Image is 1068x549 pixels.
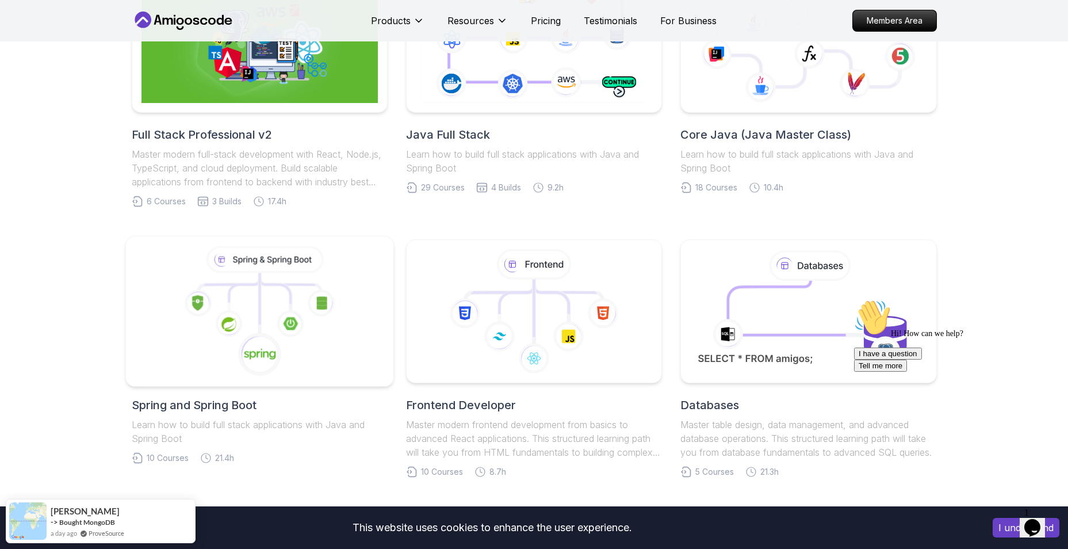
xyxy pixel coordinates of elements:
p: Members Area [853,10,936,31]
p: Learn how to build full stack applications with Java and Spring Boot [132,418,388,445]
h2: Frontend Developer [406,397,662,413]
button: Tell me more [5,65,58,77]
p: Products [371,14,411,28]
span: 29 Courses [421,182,465,193]
img: provesource social proof notification image [9,502,47,540]
p: Master modern frontend development from basics to advanced React applications. This structured le... [406,418,662,459]
a: Pricing [531,14,561,28]
h2: Core Java (Java Master Class) [680,127,936,143]
h2: Java Full Stack [406,127,662,143]
iframe: chat widget [1020,503,1056,537]
span: 10.4h [764,182,783,193]
span: 21.3h [760,466,779,478]
a: ProveSource [89,528,124,538]
button: I have a question [5,53,72,65]
span: 3 Builds [212,196,242,207]
span: a day ago [51,528,77,538]
span: 9.2h [548,182,564,193]
span: 8.7h [489,466,506,478]
span: -> [51,517,58,527]
button: Accept cookies [993,518,1059,537]
p: Master modern full-stack development with React, Node.js, TypeScript, and cloud deployment. Build... [132,147,388,189]
span: 5 Courses [695,466,734,478]
span: 10 Courses [147,452,189,464]
a: Testimonials [584,14,637,28]
p: Master table design, data management, and advanced database operations. This structured learning ... [680,418,936,459]
h2: Spring and Spring Boot [132,397,388,413]
a: Members Area [852,10,937,32]
img: :wave: [5,5,41,41]
span: 4 Builds [491,182,521,193]
a: Frontend DeveloperMaster modern frontend development from basics to advanced React applications. ... [406,239,662,478]
a: For Business [660,14,717,28]
div: 👋Hi! How can we help?I have a questionTell me more [5,5,212,77]
div: This website uses cookies to enhance the user experience. [9,515,975,540]
h2: Full Stack Professional v2 [132,127,388,143]
span: [PERSON_NAME] [51,506,120,516]
a: Bought MongoDB [59,518,115,527]
h2: Databases [680,397,936,413]
a: Spring and Spring BootLearn how to build full stack applications with Java and Spring Boot10 Cour... [132,239,388,464]
p: Learn how to build full stack applications with Java and Spring Boot [680,147,936,175]
span: 17.4h [268,196,286,207]
span: Hi! How can we help? [5,35,114,43]
span: 6 Courses [147,196,186,207]
button: Resources [447,14,508,37]
iframe: chat widget [849,295,1056,497]
button: Products [371,14,424,37]
p: Learn how to build full stack applications with Java and Spring Boot [406,147,662,175]
span: 10 Courses [421,466,463,478]
p: Resources [447,14,494,28]
span: 18 Courses [695,182,737,193]
a: DatabasesMaster table design, data management, and advanced database operations. This structured ... [680,239,936,478]
span: 21.4h [215,452,234,464]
